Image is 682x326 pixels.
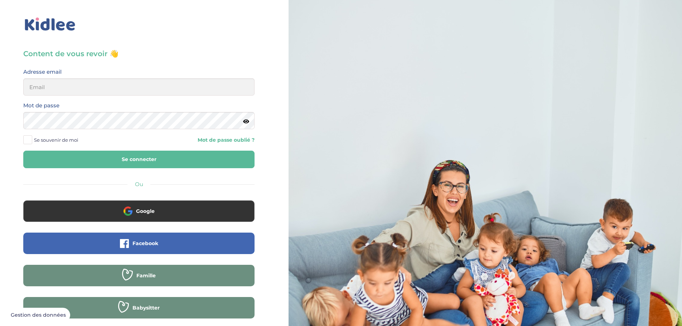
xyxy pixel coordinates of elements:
[23,213,255,219] a: Google
[124,206,132,215] img: google.png
[11,312,66,318] span: Gestion des données
[23,309,255,316] a: Babysitter
[23,245,255,252] a: Facebook
[23,16,77,33] img: logo_kidlee_bleu
[132,304,160,311] span: Babysitter
[136,272,156,279] span: Famille
[23,277,255,284] a: Famille
[120,239,129,248] img: facebook.png
[23,151,255,168] button: Se connecter
[6,308,70,323] button: Gestion des données
[23,233,255,254] button: Facebook
[23,200,255,222] button: Google
[144,137,255,143] a: Mot de passe oublié ?
[136,208,155,215] span: Google
[23,49,255,59] h3: Content de vous revoir 👋
[23,101,59,110] label: Mot de passe
[34,135,78,145] span: Se souvenir de moi
[23,265,255,286] button: Famille
[23,67,62,77] label: Adresse email
[132,240,158,247] span: Facebook
[23,78,255,96] input: Email
[23,297,255,318] button: Babysitter
[135,181,143,188] span: Ou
